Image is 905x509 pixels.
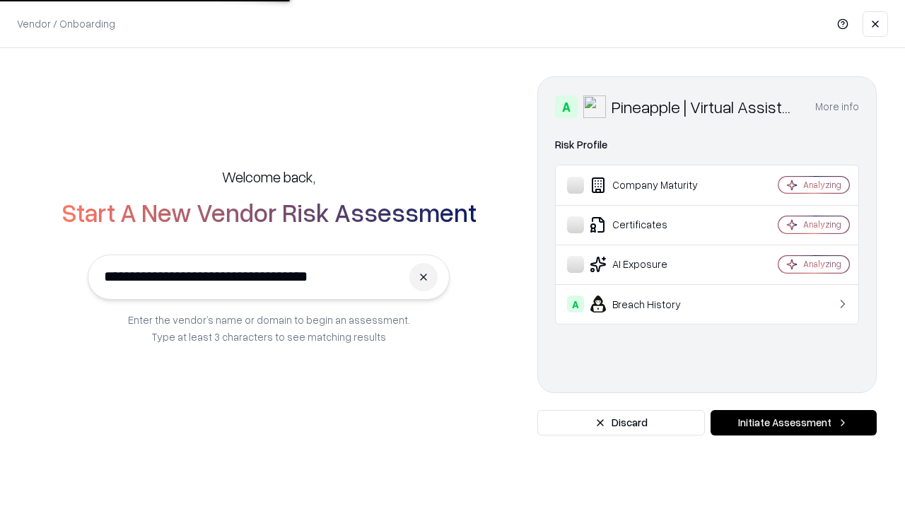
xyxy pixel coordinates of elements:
[555,95,578,118] div: A
[555,136,859,153] div: Risk Profile
[567,296,736,312] div: Breach History
[803,258,841,270] div: Analyzing
[567,177,736,194] div: Company Maturity
[537,410,705,435] button: Discard
[711,410,877,435] button: Initiate Assessment
[128,311,410,345] p: Enter the vendor’s name or domain to begin an assessment. Type at least 3 characters to see match...
[567,256,736,273] div: AI Exposure
[803,179,841,191] div: Analyzing
[62,198,477,226] h2: Start A New Vendor Risk Assessment
[222,167,315,187] h5: Welcome back,
[17,16,115,31] p: Vendor / Onboarding
[815,94,859,119] button: More info
[612,95,798,118] div: Pineapple | Virtual Assistant Agency
[567,296,584,312] div: A
[567,216,736,233] div: Certificates
[803,218,841,230] div: Analyzing
[583,95,606,118] img: Pineapple | Virtual Assistant Agency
